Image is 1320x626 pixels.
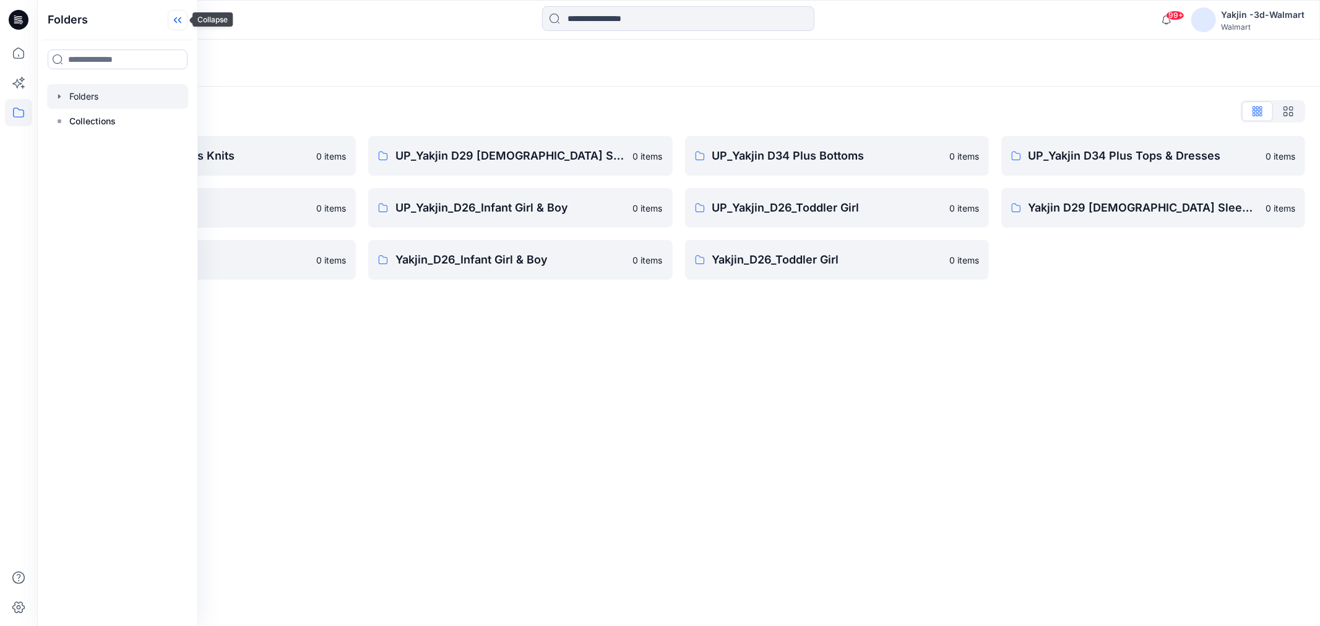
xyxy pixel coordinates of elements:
a: UP_Yakjin_D24_Boys0 items [52,188,356,228]
p: 0 items [949,254,979,267]
p: Collections [69,114,116,129]
p: Yakjin_D26_Infant Girl & Boy [395,251,625,268]
p: Yakjin D29 [DEMOGRAPHIC_DATA] Sleepwear [1029,199,1258,217]
p: 0 items [316,254,346,267]
p: 0 items [633,254,663,267]
p: UP_Yakjin_D26_Toddler Girl [712,199,942,217]
p: 0 items [949,150,979,163]
a: FA Yakjin D34 Womens Knits0 items [52,136,356,176]
a: Yakjin_D26_Toddler Girl0 items [685,240,989,280]
div: Yakjin -3d-Walmart [1221,7,1305,22]
a: Yakjin_D26_Infant Girl & Boy0 items [368,240,672,280]
p: UP_Yakjin D34 Plus Bottoms [712,147,942,165]
p: 0 items [633,202,663,215]
p: Yakjin_D26_Toddler Girl [712,251,942,268]
a: UP_Yakjin D34 Plus Tops & Dresses0 items [1001,136,1305,176]
p: 0 items [1266,202,1295,215]
p: 0 items [1266,150,1295,163]
p: UP_Yakjin D29 [DEMOGRAPHIC_DATA] Sleep [395,147,625,165]
a: UP_Yakjin_D26_Toddler Girl0 items [685,188,989,228]
p: 0 items [633,150,663,163]
p: UP_Yakjin D34 Plus Tops & Dresses [1029,147,1258,165]
p: 0 items [949,202,979,215]
p: 0 items [316,202,346,215]
a: Yakjin_D24_Boy's0 items [52,240,356,280]
a: Yakjin D29 [DEMOGRAPHIC_DATA] Sleepwear0 items [1001,188,1305,228]
p: 0 items [316,150,346,163]
a: UP_Yakjin D34 Plus Bottoms0 items [685,136,989,176]
img: avatar [1191,7,1216,32]
div: Walmart [1221,22,1305,32]
span: 99+ [1166,11,1184,20]
a: UP_Yakjin D29 [DEMOGRAPHIC_DATA] Sleep0 items [368,136,672,176]
a: UP_Yakjin_D26_Infant Girl & Boy0 items [368,188,672,228]
p: UP_Yakjin_D26_Infant Girl & Boy [395,199,625,217]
